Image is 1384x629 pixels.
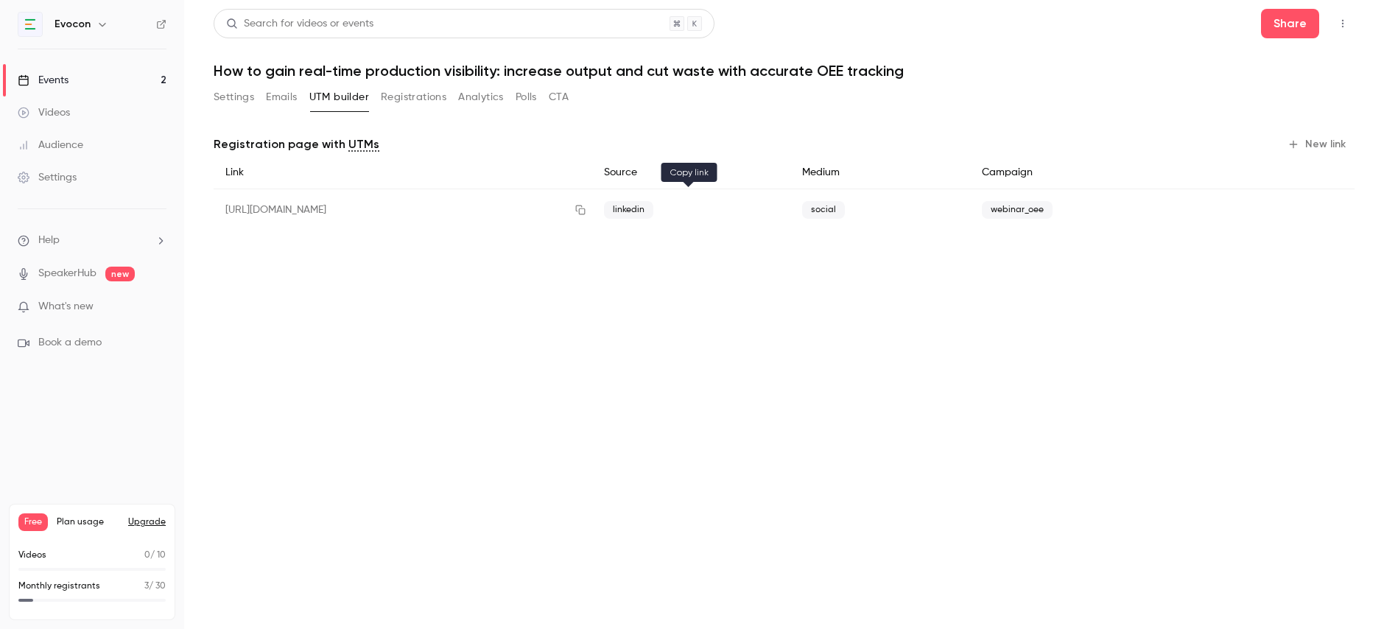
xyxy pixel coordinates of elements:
button: Upgrade [128,516,166,528]
span: What's new [38,299,94,314]
button: Registrations [381,85,446,109]
a: SpeakerHub [38,266,96,281]
p: Registration page with [214,136,379,153]
button: Analytics [458,85,504,109]
span: Plan usage [57,516,119,528]
span: social [802,201,845,219]
button: Share [1261,9,1319,38]
div: [URL][DOMAIN_NAME] [214,189,592,231]
button: Settings [214,85,254,109]
button: Polls [516,85,537,109]
span: Help [38,233,60,248]
span: 0 [144,551,150,560]
p: Videos [18,549,46,562]
li: help-dropdown-opener [18,233,166,248]
span: new [105,267,135,281]
div: Videos [18,105,70,120]
button: UTM builder [309,85,369,109]
div: Search for videos or events [226,16,373,32]
a: UTMs [348,136,379,153]
button: Emails [266,85,297,109]
span: Book a demo [38,335,102,351]
button: CTA [549,85,569,109]
span: Free [18,513,48,531]
iframe: Noticeable Trigger [149,301,166,314]
p: / 10 [144,549,166,562]
h1: How to gain real-time production visibility: increase output and cut waste with accurate OEE trac... [214,62,1355,80]
div: Audience [18,138,83,152]
img: Evocon [18,13,42,36]
div: Events [18,73,69,88]
h6: Evocon [55,17,91,32]
div: Campaign [970,156,1226,189]
span: linkedin [604,201,653,219]
span: webinar_oee [982,201,1053,219]
span: 3 [144,582,149,591]
div: Settings [18,170,77,185]
div: Link [214,156,592,189]
p: / 30 [144,580,166,593]
p: Monthly registrants [18,580,100,593]
div: Medium [790,156,971,189]
div: Source [592,156,790,189]
button: New link [1282,133,1355,156]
